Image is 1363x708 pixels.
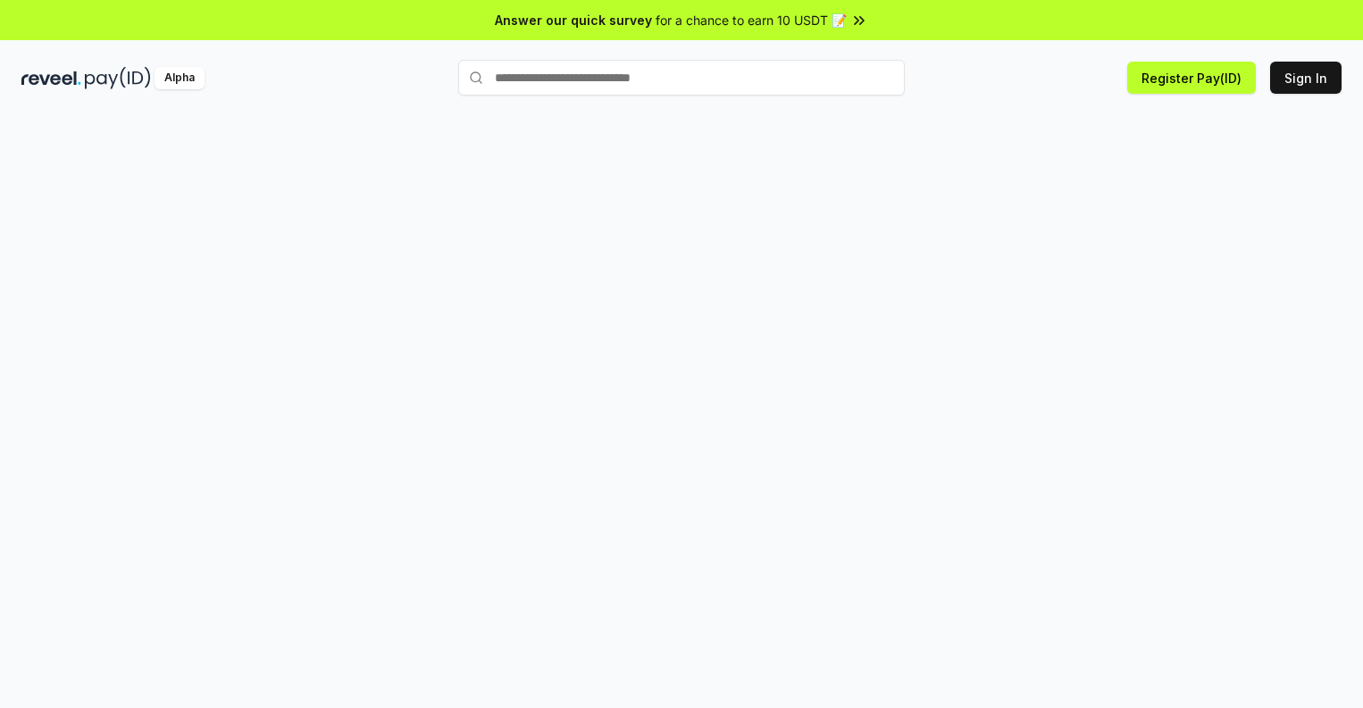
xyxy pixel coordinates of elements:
[21,67,81,89] img: reveel_dark
[1127,62,1256,94] button: Register Pay(ID)
[85,67,151,89] img: pay_id
[656,11,847,29] span: for a chance to earn 10 USDT 📝
[1270,62,1342,94] button: Sign In
[495,11,652,29] span: Answer our quick survey
[155,67,205,89] div: Alpha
